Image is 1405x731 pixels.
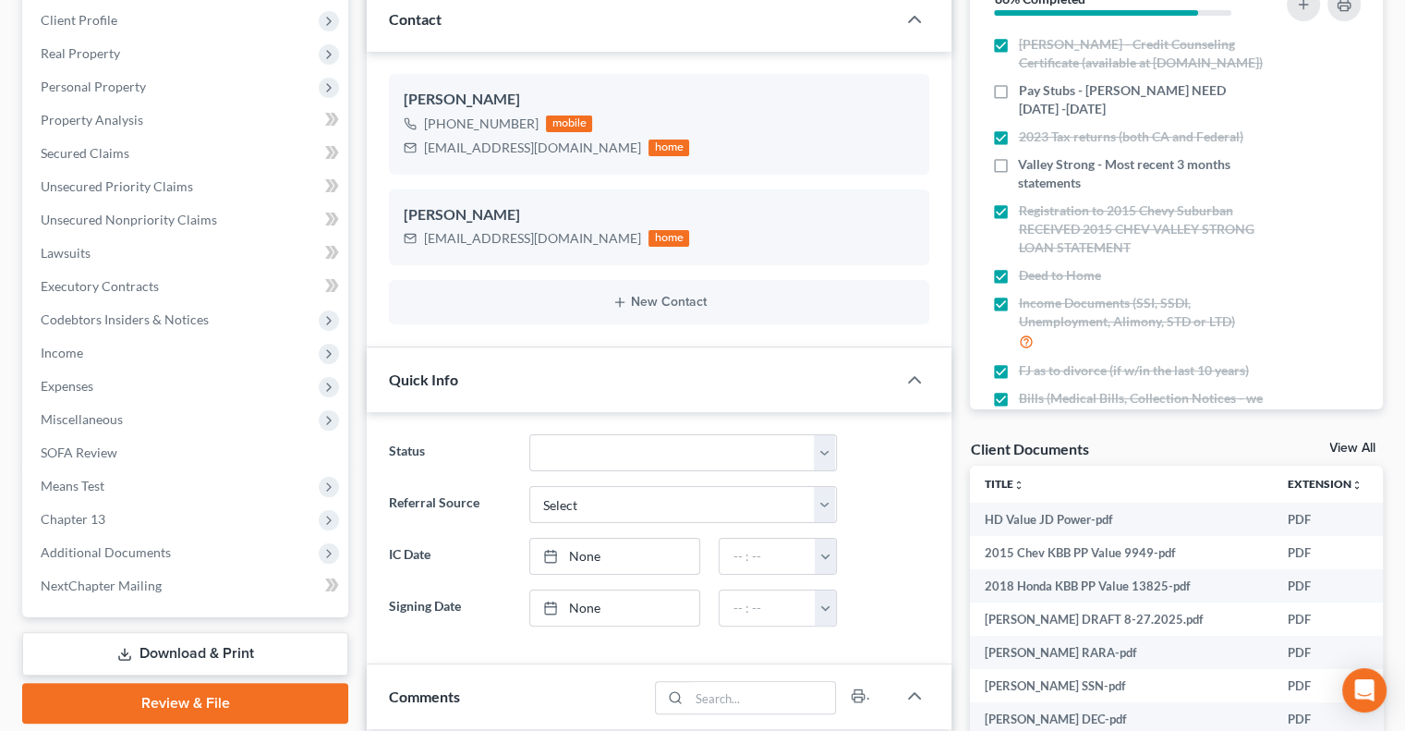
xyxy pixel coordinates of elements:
[41,511,105,527] span: Chapter 13
[970,603,1273,636] td: [PERSON_NAME] DRAFT 8-27.2025.pdf
[26,137,348,170] a: Secured Claims
[720,539,816,574] input: -- : --
[970,569,1273,603] td: 2018 Honda KBB PP Value 13825-pdf
[1018,155,1264,192] span: Valley Strong - Most recent 3 months statements
[22,683,348,724] a: Review & File
[22,632,348,676] a: Download & Print
[380,486,519,523] label: Referral Source
[41,12,117,28] span: Client Profile
[1273,536,1377,569] td: PDF
[380,590,519,627] label: Signing Date
[689,682,836,713] input: Search...
[970,636,1273,669] td: [PERSON_NAME] RARA-pdf
[26,237,348,270] a: Lawsuits
[26,569,348,603] a: NextChapter Mailing
[1273,503,1377,536] td: PDF
[26,104,348,137] a: Property Analysis
[389,371,458,388] span: Quick Info
[424,115,539,133] div: [PHONE_NUMBER]
[985,477,1024,491] a: Titleunfold_more
[970,669,1273,702] td: [PERSON_NAME] SSN-pdf
[1013,480,1024,491] i: unfold_more
[41,544,171,560] span: Additional Documents
[970,439,1088,458] div: Client Documents
[1273,569,1377,603] td: PDF
[1018,201,1264,257] span: Registration to 2015 Chevy Suburban RECEIVED 2015 CHEV VALLEY STRONG LOAN STATEMENT
[1018,35,1264,72] span: [PERSON_NAME] - Credit Counseling Certificate (available at [DOMAIN_NAME])
[1018,128,1242,146] span: 2023 Tax returns (both CA and Federal)
[530,539,700,574] a: None
[41,79,146,94] span: Personal Property
[41,311,209,327] span: Codebtors Insiders & Notices
[26,436,348,469] a: SOFA Review
[26,203,348,237] a: Unsecured Nonpriority Claims
[1018,294,1264,331] span: Income Documents (SSI, SSDI, Unemployment, Alimony, STD or LTD)
[1018,266,1100,285] span: Deed to Home
[389,10,442,28] span: Contact
[970,536,1273,569] td: 2015 Chev KBB PP Value 9949-pdf
[41,445,117,460] span: SOFA Review
[1273,603,1377,636] td: PDF
[380,538,519,575] label: IC Date
[41,145,129,161] span: Secured Claims
[404,89,914,111] div: [PERSON_NAME]
[648,140,689,156] div: home
[41,278,159,294] span: Executory Contracts
[26,170,348,203] a: Unsecured Priority Claims
[1018,389,1264,426] span: Bills (Medical Bills, Collection Notices - we will pull a credit report)
[41,212,217,227] span: Unsecured Nonpriority Claims
[1018,361,1248,380] span: FJ as to divorce (if w/in the last 10 years)
[1342,668,1387,713] div: Open Intercom Messenger
[41,245,91,261] span: Lawsuits
[720,591,816,626] input: -- : --
[41,411,123,427] span: Miscellaneous
[424,139,641,157] div: [EMAIL_ADDRESS][DOMAIN_NAME]
[404,295,914,310] button: New Contact
[1018,81,1264,118] span: Pay Stubs - [PERSON_NAME] NEED [DATE] -[DATE]
[41,45,120,61] span: Real Property
[1273,636,1377,669] td: PDF
[41,478,104,493] span: Means Test
[1351,480,1363,491] i: unfold_more
[41,112,143,128] span: Property Analysis
[648,230,689,247] div: home
[1273,669,1377,702] td: PDF
[389,688,460,705] span: Comments
[41,345,83,360] span: Income
[1329,442,1375,455] a: View All
[404,204,914,226] div: [PERSON_NAME]
[530,591,700,626] a: None
[380,434,519,471] label: Status
[1288,477,1363,491] a: Extensionunfold_more
[546,116,592,132] div: mobile
[970,503,1273,536] td: HD Value JD Power-pdf
[41,178,193,194] span: Unsecured Priority Claims
[26,270,348,303] a: Executory Contracts
[41,578,162,593] span: NextChapter Mailing
[424,229,641,248] div: [EMAIL_ADDRESS][DOMAIN_NAME]
[41,378,93,394] span: Expenses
